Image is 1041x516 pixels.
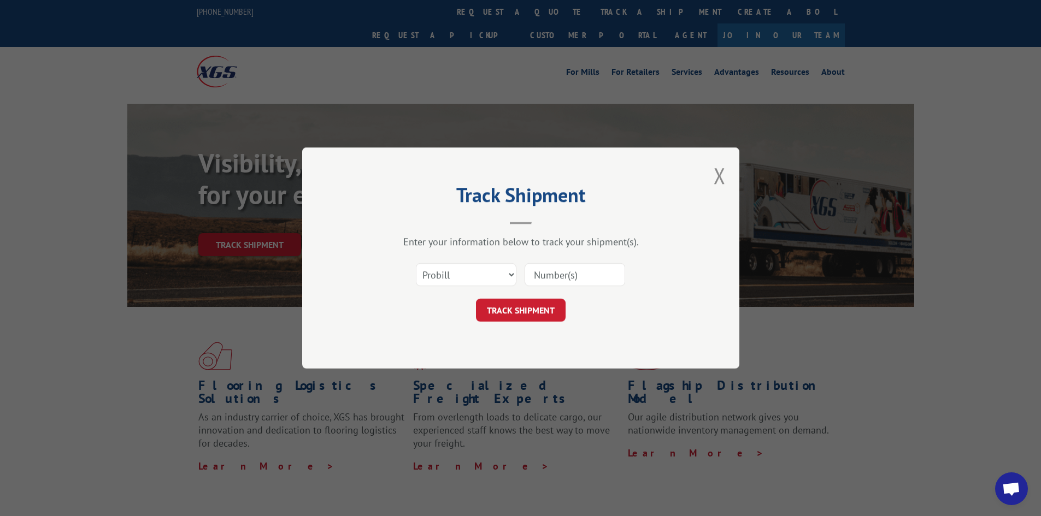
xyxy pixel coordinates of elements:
h2: Track Shipment [357,187,685,208]
input: Number(s) [525,263,625,286]
button: Close modal [714,161,726,190]
button: TRACK SHIPMENT [476,299,566,322]
div: Open chat [995,472,1028,505]
div: Enter your information below to track your shipment(s). [357,235,685,248]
